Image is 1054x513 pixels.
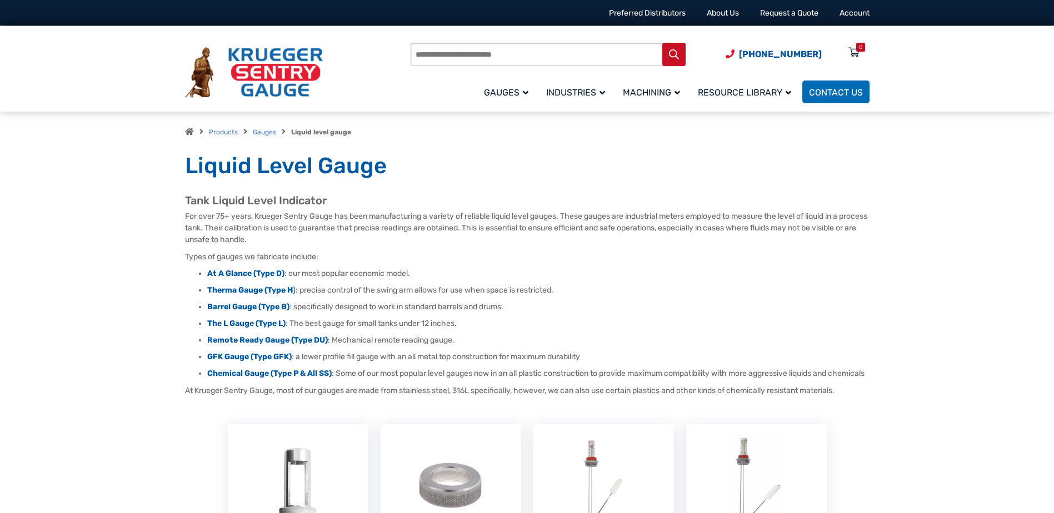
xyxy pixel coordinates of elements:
[760,8,818,18] a: Request a Quote
[207,318,870,329] li: : The best gauge for small tanks under 12 inches.
[185,251,870,263] p: Types of gauges we fabricate include:
[207,285,870,296] li: : precise control of the swing arm allows for use when space is restricted.
[484,87,528,98] span: Gauges
[859,43,862,52] div: 0
[698,87,791,98] span: Resource Library
[207,302,289,311] a: Barrel Gauge (Type B)
[691,79,802,105] a: Resource Library
[207,301,870,313] li: : specifically designed to work in standard barrels and drums.
[207,269,284,278] a: At A Glance (Type D)
[209,128,238,136] a: Products
[185,210,870,245] p: For over 75+ years, Krueger Sentry Gauge has been manufacturing a variety of reliable liquid leve...
[207,351,870,363] li: : a lower profile fill gauge with an all metal top construction for maximum durability
[185,194,870,208] h2: Tank Liquid Level Indicator
[707,8,739,18] a: About Us
[207,352,292,361] a: GFK Gauge (Type GFK)
[253,128,276,136] a: Gauges
[809,87,863,98] span: Contact Us
[477,79,540,105] a: Gauges
[609,8,686,18] a: Preferred Distributors
[207,335,328,345] a: Remote Ready Gauge (Type DU)
[185,47,323,98] img: Krueger Sentry Gauge
[291,128,351,136] strong: Liquid level gauge
[802,81,870,103] a: Contact Us
[207,319,286,328] a: The L Gauge (Type L)
[546,87,605,98] span: Industries
[207,268,870,279] li: : our most popular economic model.
[207,285,293,295] strong: Therma Gauge (Type H
[185,385,870,396] p: At Krueger Sentry Gauge, most of our gauges are made from stainless steel, 316L specifically, how...
[616,79,691,105] a: Machining
[207,335,870,346] li: : Mechanical remote reading gauge.
[840,8,870,18] a: Account
[739,49,822,59] span: [PHONE_NUMBER]
[207,368,870,379] li: : Some of our most popular level gauges now in an all plastic construction to provide maximum com...
[726,47,822,61] a: Phone Number (920) 434-8860
[185,152,870,180] h1: Liquid Level Gauge
[207,369,332,378] a: Chemical Gauge (Type P & All SS)
[623,87,680,98] span: Machining
[207,285,296,295] a: Therma Gauge (Type H)
[540,79,616,105] a: Industries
